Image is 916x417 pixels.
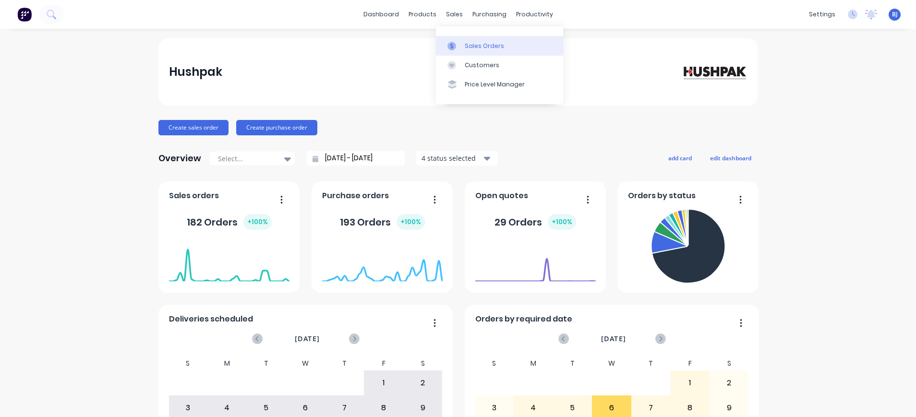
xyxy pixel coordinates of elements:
div: Customers [465,61,499,70]
div: T [631,357,671,370]
div: sales [441,7,468,22]
a: dashboard [359,7,404,22]
div: 1 [671,371,709,395]
span: Orders by status [628,190,696,202]
div: M [514,357,553,370]
div: products [404,7,441,22]
div: 4 status selected [422,153,482,163]
button: 4 status selected [416,151,498,166]
div: + 100 % [243,214,272,230]
div: S [169,357,208,370]
div: + 100 % [548,214,576,230]
div: T [325,357,364,370]
span: [DATE] [295,334,320,344]
img: Factory [17,7,32,22]
div: W [286,357,325,370]
div: productivity [511,7,558,22]
div: settings [804,7,840,22]
div: 1 [364,371,403,395]
div: T [553,357,592,370]
div: S [403,357,443,370]
div: 2 [710,371,748,395]
div: Hushpak [169,62,222,82]
span: [DATE] [601,334,626,344]
span: Sales orders [169,190,219,202]
button: add card [662,152,698,164]
a: Customers [436,56,563,75]
div: M [207,357,247,370]
button: Create purchase order [236,120,317,135]
span: Open quotes [475,190,528,202]
div: Price Level Manager [465,80,525,89]
div: T [247,357,286,370]
button: Create sales order [158,120,229,135]
button: edit dashboard [704,152,758,164]
img: Hushpak [680,63,747,80]
div: 193 Orders [340,214,425,230]
span: Purchase orders [322,190,389,202]
div: 2 [404,371,442,395]
div: F [670,357,710,370]
div: 182 Orders [187,214,272,230]
span: Deliveries scheduled [169,313,253,325]
a: Sales Orders [436,36,563,55]
div: Overview [158,149,201,168]
div: + 100 % [397,214,425,230]
div: 29 Orders [494,214,576,230]
div: Sales Orders [465,42,504,50]
div: F [364,357,403,370]
span: BJ [892,10,898,19]
div: W [592,357,631,370]
div: S [710,357,749,370]
a: Price Level Manager [436,75,563,94]
div: purchasing [468,7,511,22]
div: S [475,357,514,370]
